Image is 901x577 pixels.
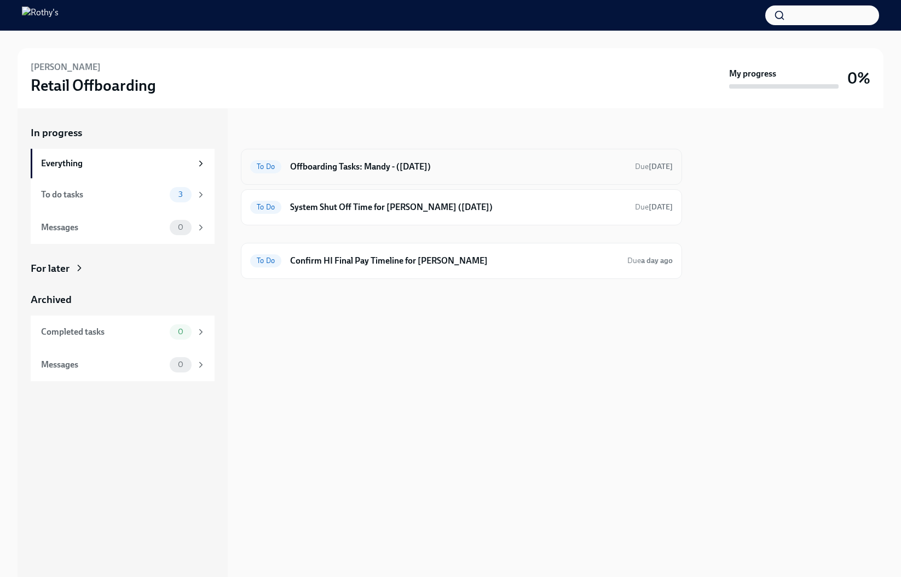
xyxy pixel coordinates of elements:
a: Everything [31,149,215,178]
strong: a day ago [641,256,673,265]
a: To DoSystem Shut Off Time for [PERSON_NAME] ([DATE])Due[DATE] [250,199,673,216]
div: Messages [41,222,165,234]
a: To DoConfirm HI Final Pay Timeline for [PERSON_NAME]Duea day ago [250,252,673,270]
h6: Confirm HI Final Pay Timeline for [PERSON_NAME] [290,255,619,267]
span: September 23rd, 2025 09:00 [635,202,673,212]
h6: [PERSON_NAME] [31,61,101,73]
span: 0 [171,328,190,336]
a: Messages0 [31,211,215,244]
span: Due [635,202,673,212]
a: To do tasks3 [31,178,215,211]
a: Archived [31,293,215,307]
h6: System Shut Off Time for [PERSON_NAME] ([DATE]) [290,201,626,213]
div: To do tasks [41,189,165,201]
strong: [DATE] [649,202,673,212]
h6: Offboarding Tasks: Mandy - ([DATE]) [290,161,626,173]
span: To Do [250,162,281,171]
h3: Retail Offboarding [31,75,156,95]
a: In progress [31,126,215,140]
div: Completed tasks [41,326,165,338]
span: 3 [172,190,189,199]
span: To Do [250,203,281,211]
div: In progress [241,126,292,140]
img: Rothy's [22,7,59,24]
strong: My progress [729,68,776,80]
div: Messages [41,359,165,371]
a: Messages0 [31,348,215,381]
span: 0 [171,223,190,231]
h3: 0% [847,68,870,88]
span: Due [627,256,673,265]
span: September 29th, 2025 09:00 [627,255,673,266]
span: To Do [250,257,281,265]
span: Due [635,162,673,171]
a: To DoOffboarding Tasks: Mandy - ([DATE])Due[DATE] [250,158,673,176]
a: For later [31,261,215,276]
span: September 25th, 2025 09:00 [635,161,673,172]
div: For later [31,261,70,276]
span: 0 [171,360,190,369]
a: Completed tasks0 [31,316,215,348]
strong: [DATE] [649,162,673,171]
div: Everything [41,158,192,170]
